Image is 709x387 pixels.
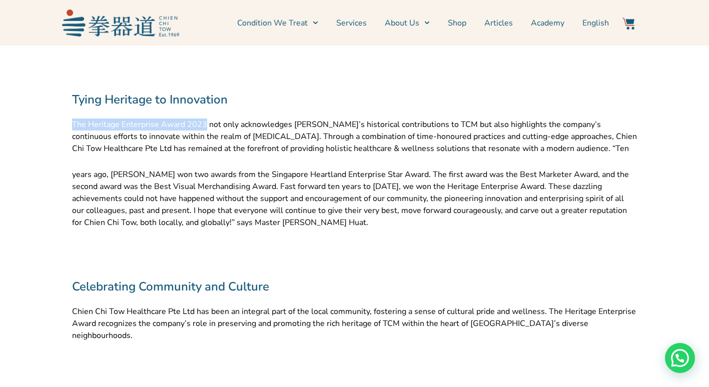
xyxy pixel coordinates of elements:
[72,168,637,228] div: Page 2
[72,305,637,341] div: Page 1
[72,118,637,228] div: Page 1
[72,277,637,295] h2: Celebrating Community and Culture
[582,17,609,29] span: English
[72,305,637,341] p: Chien Chi Tow Healthcare Pte Ltd has been an integral part of the local community, fostering a se...
[385,10,430,35] a: About Us
[448,10,466,35] a: Shop
[72,168,637,228] p: years ago, [PERSON_NAME] won two awards from the Singapore Heartland Enterprise Star Award. The f...
[484,10,513,35] a: Articles
[72,305,637,341] div: Page 2
[184,10,609,35] nav: Menu
[622,17,634,29] img: Website Icon-03
[582,10,609,35] a: English
[336,10,367,35] a: Services
[531,10,564,35] a: Academy
[72,118,637,154] p: The Heritage Enterprise Award 2023 not only acknowledges [PERSON_NAME]’s historical contributions...
[237,10,318,35] a: Condition We Treat
[72,90,637,108] h2: Tying Heritage to Innovation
